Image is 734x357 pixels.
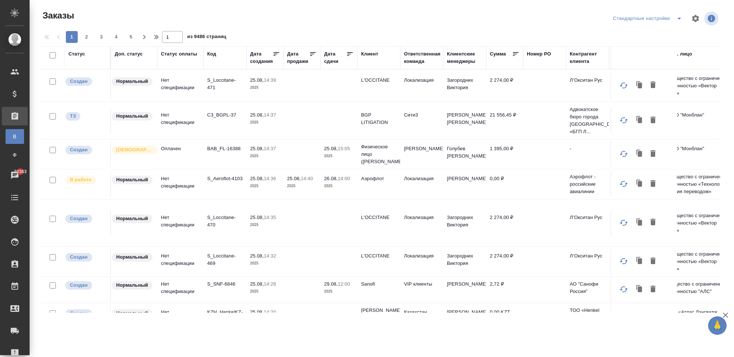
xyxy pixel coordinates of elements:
[609,171,652,197] td: [PERSON_NAME] [PERSON_NAME]
[207,111,243,119] p: C3_BGPL-37
[324,182,354,190] p: 2025
[361,77,397,84] p: L'OCCITANE
[338,281,350,287] p: 12:00
[70,78,88,85] p: Создан
[570,307,605,329] p: ТОО «Henkel Central Asia & Caucasus» ...
[647,216,659,230] button: Удалить
[400,249,443,275] td: Локализация
[95,33,107,41] span: 3
[633,78,647,92] button: Клонировать
[70,215,88,222] p: Создан
[687,10,704,27] span: Настроить таблицу
[65,77,107,87] div: Выставляется автоматически при создании заказа
[111,309,154,319] div: Статус по умолчанию для стандартных заказов
[125,31,137,43] button: 5
[570,173,605,195] p: Аэрофлот - российские авиалинии
[490,50,506,58] div: Сумма
[125,33,137,41] span: 5
[361,307,397,329] p: [PERSON_NAME] Beauty Care [GEOGRAPHIC_DATA]
[570,106,605,135] p: Адвокатское бюро города [GEOGRAPHIC_DATA] «БГП Л...
[70,310,88,317] p: Создан
[111,77,154,87] div: Статус по умолчанию для стандартных заказов
[443,305,486,331] td: [PERSON_NAME] Назерке
[250,112,264,118] p: 25.08,
[615,77,633,94] button: Обновить
[647,177,659,191] button: Удалить
[250,215,264,220] p: 25.08,
[361,214,397,221] p: L'OCCITANE
[250,77,264,83] p: 25.08,
[301,176,313,181] p: 14:40
[527,50,551,58] div: Номер PO
[116,78,148,85] p: Нормальный
[609,73,652,99] td: [PERSON_NAME]
[633,282,647,296] button: Клонировать
[570,214,605,221] p: Л’Окситан Рус
[570,50,605,65] div: Контрагент клиента
[264,281,276,287] p: 14:28
[68,50,85,58] div: Статус
[338,146,350,151] p: 15:05
[250,152,280,160] p: 2025
[65,175,107,185] div: Выставляет ПМ после принятия заказа от КМа
[65,214,107,224] div: Выставляется автоматически при создании заказа
[207,309,243,323] p: KZH_HenkelKZ-150
[400,141,443,167] td: [PERSON_NAME]
[486,73,523,99] td: 2 274,00 ₽
[609,277,652,303] td: [PERSON_NAME]
[447,50,482,65] div: Клиентские менеджеры
[264,77,276,83] p: 14:39
[111,280,154,290] div: Статус по умолчанию для стандартных заказов
[711,318,724,333] span: 🙏
[116,176,148,183] p: Нормальный
[400,73,443,99] td: Локализация
[207,175,243,182] p: S_Aeroflot-4103
[157,305,203,331] td: Нет спецификации
[111,214,154,224] div: Статус по умолчанию для стандартных заказов
[400,210,443,236] td: Локализация
[443,249,486,275] td: Загородних Виктория
[111,111,154,121] div: Статус по умолчанию для стандартных заказов
[70,146,88,154] p: Создан
[443,277,486,303] td: [PERSON_NAME]
[404,50,441,65] div: Ответственная команда
[250,119,280,126] p: 2025
[207,50,216,58] div: Код
[400,305,443,331] td: Казахстан
[264,215,276,220] p: 14:35
[65,309,107,319] div: Выставляется автоматически при создании заказа
[10,168,31,175] span: 30363
[609,108,652,134] td: [PERSON_NAME] [PERSON_NAME]
[361,280,397,288] p: Sanofi
[633,113,647,127] button: Клонировать
[338,176,350,181] p: 14:00
[486,141,523,167] td: 1 395,00 ₽
[633,177,647,191] button: Клонировать
[65,252,107,262] div: Выставляется автоматически при создании заказа
[250,182,280,190] p: 2025
[250,176,264,181] p: 25.08,
[443,73,486,99] td: Загородних Виктория
[111,145,154,155] div: Выставляется автоматически для первых 3 заказов нового контактного лица. Особое внимание
[115,50,143,58] div: Доп. статус
[361,111,397,126] p: BGP LITIGATION
[65,280,107,290] div: Выставляется автоматически при создании заказа
[400,171,443,197] td: Локализация
[615,309,633,326] button: Обновить
[324,288,354,295] p: 2025
[110,33,122,41] span: 4
[250,281,264,287] p: 25.08,
[41,10,74,21] span: Заказы
[111,252,154,262] div: Статус по умолчанию для стандартных заказов
[443,210,486,236] td: Загородних Виктория
[443,141,486,167] td: Голубев [PERSON_NAME]
[287,50,309,65] div: Дата продажи
[116,112,148,120] p: Нормальный
[116,215,148,222] p: Нормальный
[161,50,197,58] div: Статус оплаты
[157,73,203,99] td: Нет спецификации
[264,309,276,315] p: 14:20
[81,31,92,43] button: 2
[207,280,243,288] p: S_SNF-6846
[486,249,523,275] td: 2 274,00 ₽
